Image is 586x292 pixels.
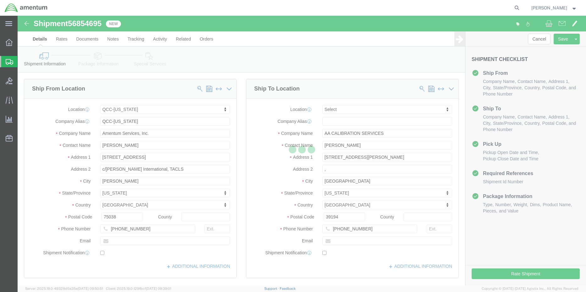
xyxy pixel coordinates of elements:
span: [DATE] 09:39:01 [146,287,171,290]
a: Feedback [280,287,296,290]
a: Support [264,287,280,290]
span: Rebecca Thorstenson [531,4,567,11]
span: [DATE] 09:50:51 [78,287,103,290]
span: Copyright © [DATE]-[DATE] Agistix Inc., All Rights Reserved [482,286,578,291]
span: Server: 2025.19.0-49328d0a35e [25,287,103,290]
img: logo [4,3,48,13]
button: [PERSON_NAME] [531,4,578,12]
span: Client: 2025.19.0-129fbcf [106,287,171,290]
